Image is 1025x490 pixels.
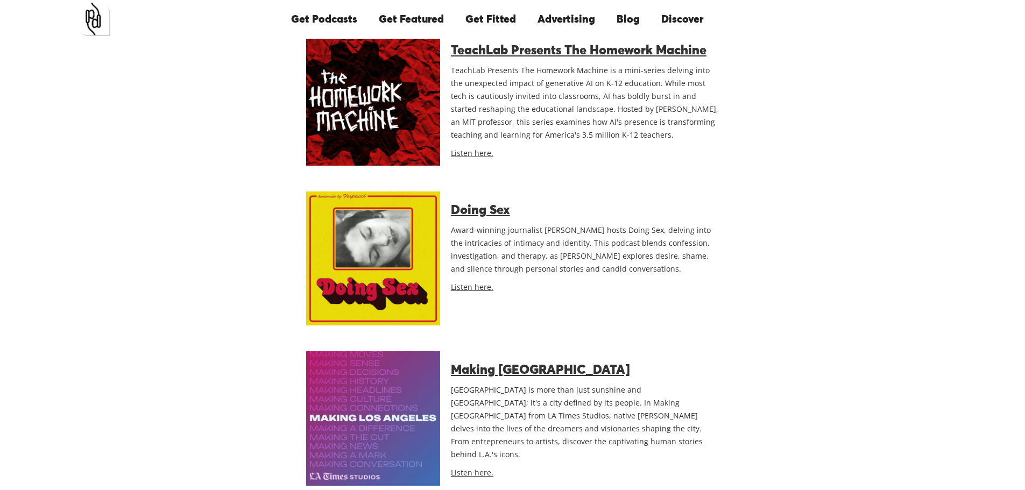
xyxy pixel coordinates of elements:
a: Get Fitted [455,1,527,38]
a: Listen here. [451,282,493,292]
p: Award-winning journalist [PERSON_NAME] hosts Doing Sex, delving into the intricacies of intimacy ... [451,224,719,275]
p: TeachLab Presents The Homework Machine is a mini-series delving into the unexpected impact of gen... [451,64,719,141]
a: Making [GEOGRAPHIC_DATA] [451,364,630,377]
a: Listen here. [451,148,493,158]
a: Doing Sex [451,204,510,217]
a: Get Featured [368,1,455,38]
a: Discover [651,1,714,38]
a: home [77,3,110,36]
a: Listen here. [451,467,493,478]
img: Doing Sex [306,191,440,325]
p: [GEOGRAPHIC_DATA] is more than just sunshine and [GEOGRAPHIC_DATA]; it's a city defined by its pe... [451,384,719,461]
img: TeachLab Presents The Homework Machine [306,32,440,166]
img: Making Los Angeles [306,351,440,485]
a: Get Podcasts [280,1,368,38]
a: Advertising [527,1,606,38]
a: TeachLab Presents The Homework Machine [451,44,706,57]
a: Blog [606,1,651,38]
